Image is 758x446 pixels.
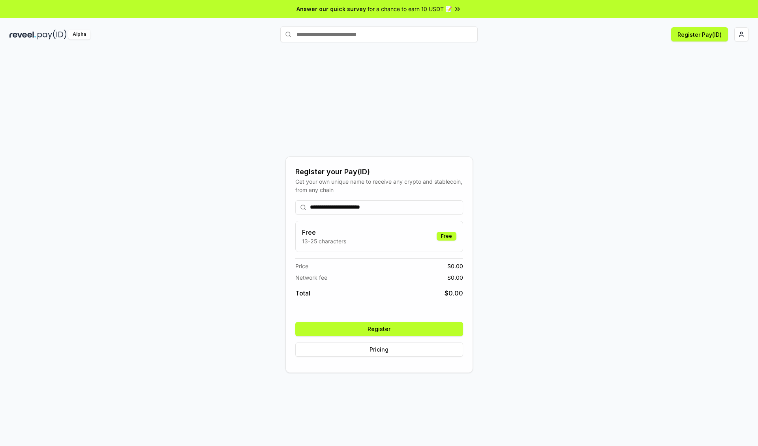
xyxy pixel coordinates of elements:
[447,262,463,270] span: $ 0.00
[302,237,346,245] p: 13-25 characters
[295,262,308,270] span: Price
[295,288,310,298] span: Total
[9,30,36,40] img: reveel_dark
[671,27,728,41] button: Register Pay(ID)
[296,5,366,13] span: Answer our quick survey
[38,30,67,40] img: pay_id
[368,5,452,13] span: for a chance to earn 10 USDT 📝
[68,30,90,40] div: Alpha
[295,177,463,194] div: Get your own unique name to receive any crypto and stablecoin, from any chain
[437,232,456,241] div: Free
[295,273,327,282] span: Network fee
[295,342,463,357] button: Pricing
[447,273,463,282] span: $ 0.00
[295,166,463,177] div: Register your Pay(ID)
[295,322,463,336] button: Register
[302,228,346,237] h3: Free
[445,288,463,298] span: $ 0.00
